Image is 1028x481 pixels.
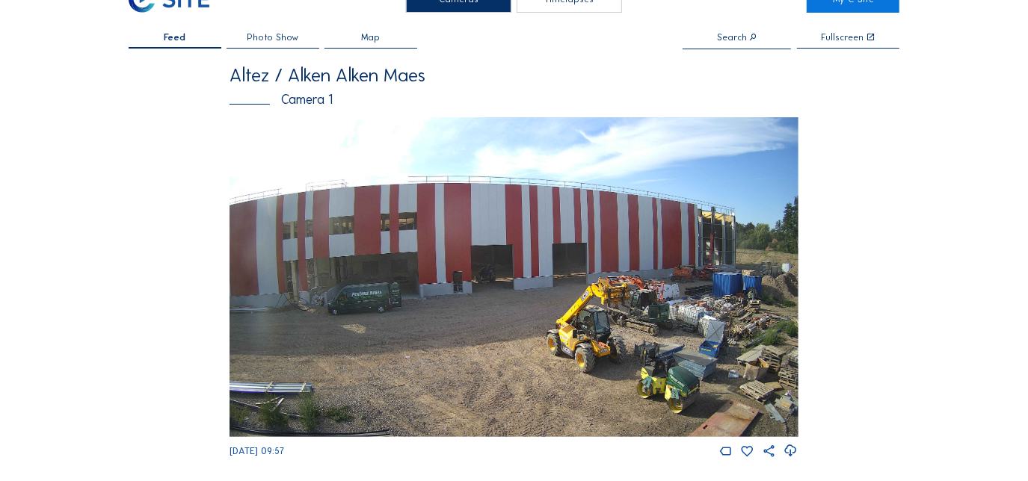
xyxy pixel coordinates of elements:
div: Camera 1 [230,93,798,107]
img: Image [230,117,798,437]
span: Feed [164,33,185,43]
span: Photo Show [247,33,298,43]
div: Altez / Alken Alken Maes [230,66,798,84]
div: Fullscreen [821,33,864,43]
span: Map [361,33,380,43]
span: [DATE] 09:57 [230,445,284,456]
